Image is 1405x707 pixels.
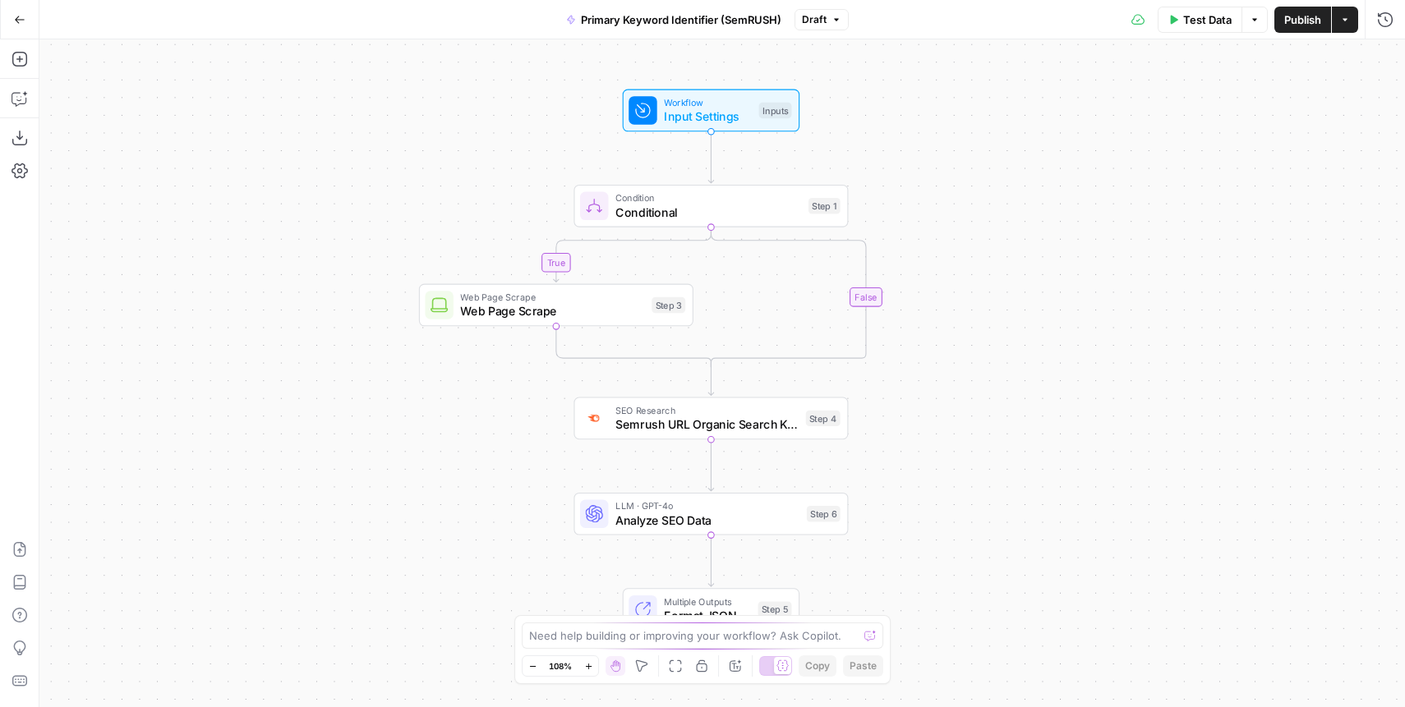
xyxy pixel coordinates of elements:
img: ey5lt04xp3nqzrimtu8q5fsyor3u [585,411,603,425]
div: Multiple OutputsFormat JSON OutputStep 5 [574,588,848,631]
g: Edge from step_6 to step_5 [708,535,713,586]
g: Edge from step_4 to step_6 [708,439,713,490]
span: LLM · GPT-4o [615,498,799,512]
span: Semrush URL Organic Search Keywords [615,415,799,434]
div: Step 1 [808,198,841,213]
span: Paste [850,659,877,673]
button: Primary Keyword Identifier (SemRUSH) [556,7,791,33]
g: Edge from start to step_1 [708,131,713,182]
span: Web Page Scrape [460,290,644,304]
span: SEO Research [615,403,799,417]
div: Step 6 [807,506,841,521]
g: Edge from step_1-conditional-end to step_4 [708,363,713,396]
div: Web Page ScrapeWeb Page ScrapeStep 3 [419,284,693,327]
g: Edge from step_1 to step_3 [554,227,712,282]
g: Edge from step_1 to step_1-conditional-end [711,227,866,367]
span: Web Page Scrape [460,302,644,320]
div: Step 4 [806,411,841,426]
button: Draft [795,9,849,30]
span: Primary Keyword Identifier (SemRUSH) [581,11,781,28]
div: SEO ResearchSemrush URL Organic Search KeywordsStep 4 [574,397,848,440]
span: Workflow [664,95,752,109]
g: Edge from step_3 to step_1-conditional-end [556,326,712,367]
div: WorkflowInput SettingsInputs [574,90,848,132]
button: Test Data [1158,7,1241,33]
button: Paste [843,655,883,677]
span: Copy [805,659,830,673]
span: Draft [802,12,827,27]
span: Conditional [615,204,801,222]
button: Copy [799,655,836,677]
span: Analyze SEO Data [615,512,799,530]
div: Inputs [759,103,792,118]
span: Condition [615,191,801,204]
button: Publish [1274,7,1331,33]
div: Step 3 [652,297,685,313]
span: Test Data [1183,11,1232,28]
span: Format JSON Output [664,607,751,625]
span: Input Settings [664,108,752,126]
span: 108% [549,659,572,673]
span: Multiple Outputs [664,595,751,608]
div: Step 5 [758,601,792,617]
div: ConditionConditionalStep 1 [574,185,848,227]
div: LLM · GPT-4oAnalyze SEO DataStep 6 [574,493,848,535]
span: Publish [1284,11,1321,28]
